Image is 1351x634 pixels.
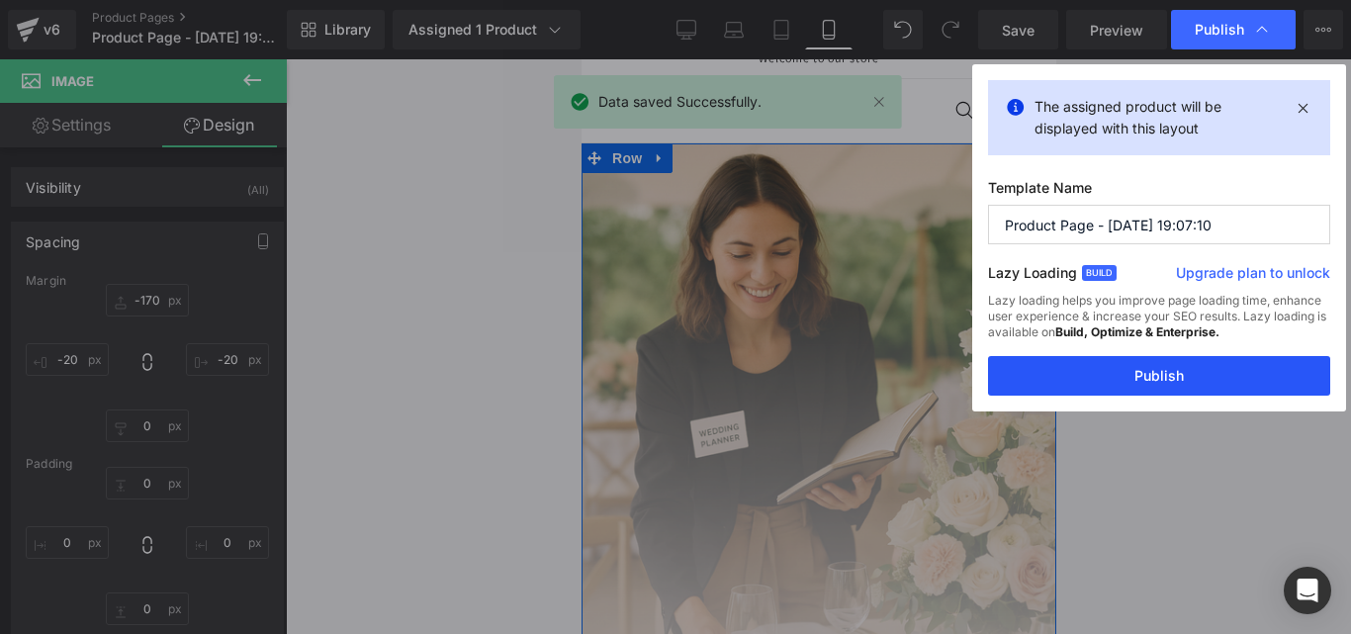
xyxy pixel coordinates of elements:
a: WeddingPro [176,35,299,69]
label: Template Name [988,179,1330,205]
div: Lazy loading helps you improve page loading time, enhance user experience & increase your SEO res... [988,293,1330,356]
summary: Menú [18,30,61,73]
a: Upgrade plan to unlock [1176,263,1330,291]
span: Publish [1195,21,1244,39]
span: WeddingPro [184,39,292,64]
button: Publish [988,356,1330,396]
p: The assigned product will be displayed with this layout [1035,96,1284,139]
span: Row [26,84,65,114]
div: Open Intercom Messenger [1284,567,1331,614]
summary: Búsqueda [362,30,405,73]
a: Expand / Collapse [65,84,91,114]
span: Build [1082,265,1117,281]
label: Lazy Loading [988,260,1077,293]
strong: Build, Optimize & Enterprise. [1055,324,1219,339]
